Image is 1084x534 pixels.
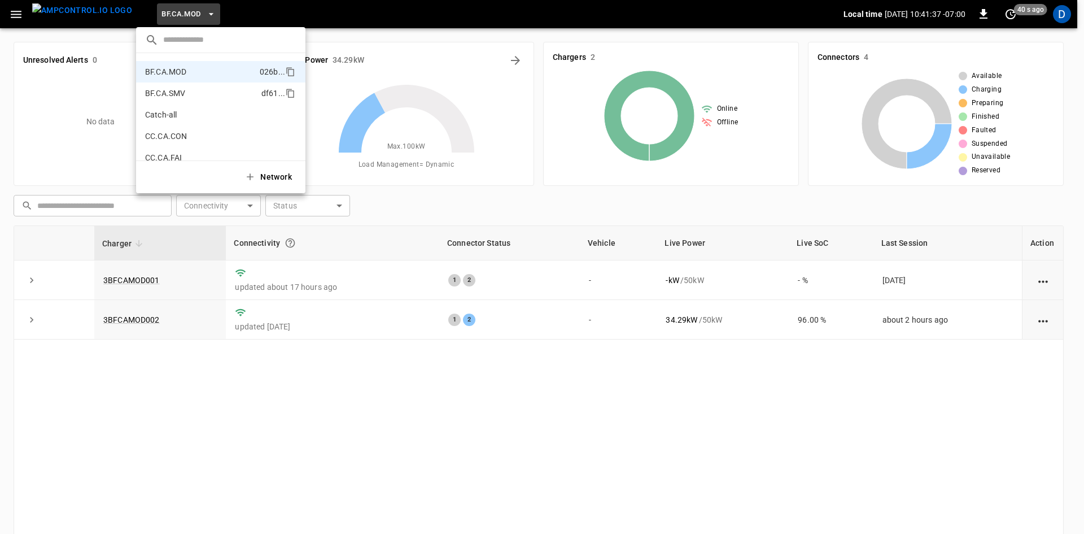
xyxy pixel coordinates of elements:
[145,88,257,99] p: BF.CA.SMV
[285,65,297,79] div: copy
[145,152,255,163] p: CC.CA.FAI
[238,166,301,189] button: Network
[145,131,255,142] p: CC.CA.CON
[145,109,255,120] p: Catch-all
[145,66,255,77] p: BF.CA.MOD
[285,86,297,100] div: copy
